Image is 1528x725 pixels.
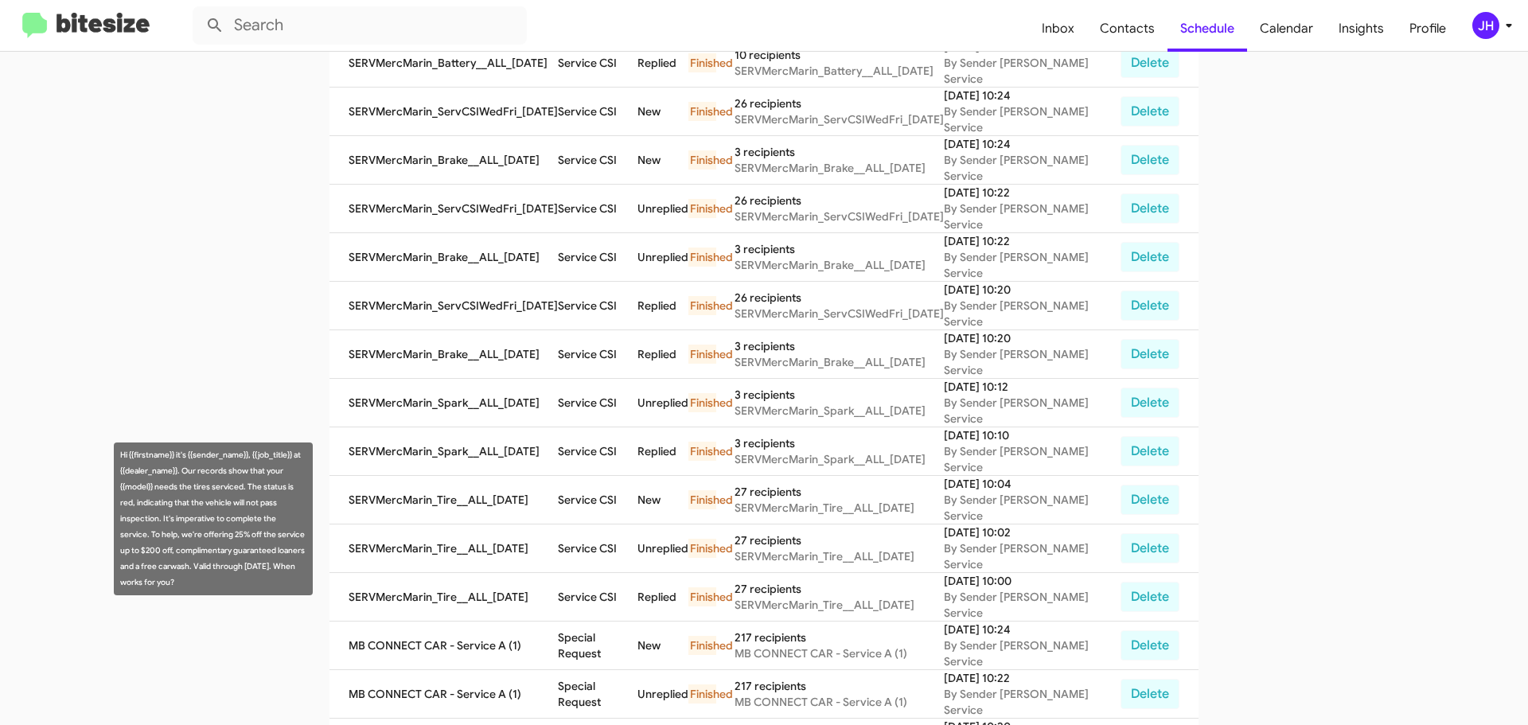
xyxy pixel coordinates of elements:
div: [DATE] 10:12 [944,379,1121,395]
div: By Sender [PERSON_NAME] Service [944,103,1121,135]
td: SERVMercMarin_Tire__ALL_[DATE] [329,524,558,573]
td: SERVMercMarin_ServCSIWedFri_[DATE] [329,185,558,233]
div: By Sender [PERSON_NAME] Service [944,589,1121,621]
td: New [637,88,688,136]
div: 3 recipients [735,241,944,257]
td: SERVMercMarin_Brake__ALL_[DATE] [329,233,558,282]
div: 217 recipients [735,678,944,694]
a: Inbox [1029,6,1087,52]
div: Finished [688,684,716,704]
td: MB CONNECT CAR - Service A (1) [329,670,558,719]
td: SERVMercMarin_Battery__ALL_[DATE] [329,39,558,88]
div: SERVMercMarin_Tire__ALL_[DATE] [735,597,944,613]
td: Service CSI [558,39,637,88]
div: Finished [688,636,716,655]
a: Schedule [1167,6,1247,52]
div: By Sender [PERSON_NAME] Service [944,395,1121,427]
td: New [637,476,688,524]
div: Finished [688,442,716,461]
div: [DATE] 10:22 [944,233,1121,249]
td: Unreplied [637,670,688,719]
td: Unreplied [637,233,688,282]
div: By Sender [PERSON_NAME] Service [944,637,1121,669]
td: Service CSI [558,233,637,282]
div: Finished [688,102,716,121]
div: [DATE] 10:22 [944,670,1121,686]
input: Search [193,6,527,45]
div: Hi {{firstname}} it's {{sender_name}}, {{job_title}} at {{dealer_name}}. Our records show that yo... [114,442,313,595]
td: SERVMercMarin_Spark__ALL_[DATE] [329,379,558,427]
div: JH [1472,12,1499,39]
div: By Sender [PERSON_NAME] Service [944,152,1121,184]
div: 27 recipients [735,484,944,500]
td: Replied [637,39,688,88]
div: By Sender [PERSON_NAME] Service [944,443,1121,475]
td: MB CONNECT CAR - Service A (1) [329,622,558,670]
div: Finished [688,587,716,606]
div: SERVMercMarin_Brake__ALL_[DATE] [735,160,944,176]
button: Delete [1121,679,1179,709]
div: [DATE] 10:20 [944,330,1121,346]
div: 3 recipients [735,338,944,354]
td: SERVMercMarin_Brake__ALL_[DATE] [329,136,558,185]
a: Calendar [1247,6,1326,52]
a: Profile [1397,6,1459,52]
div: [DATE] 10:24 [944,136,1121,152]
td: Service CSI [558,185,637,233]
div: 27 recipients [735,581,944,597]
div: Finished [688,345,716,364]
div: MB CONNECT CAR - Service A (1) [735,645,944,661]
div: [DATE] 10:22 [944,185,1121,201]
div: 26 recipients [735,95,944,111]
div: Finished [688,199,716,218]
td: Service CSI [558,476,637,524]
div: By Sender [PERSON_NAME] Service [944,686,1121,718]
button: Delete [1121,582,1179,612]
div: 26 recipients [735,290,944,306]
td: Replied [637,282,688,330]
td: Service CSI [558,282,637,330]
button: Delete [1121,436,1179,466]
div: By Sender [PERSON_NAME] Service [944,249,1121,281]
div: Finished [688,393,716,412]
div: SERVMercMarin_ServCSIWedFri_[DATE] [735,209,944,224]
div: Finished [688,150,716,170]
div: SERVMercMarin_Spark__ALL_[DATE] [735,451,944,467]
td: SERVMercMarin_ServCSIWedFri_[DATE] [329,282,558,330]
div: MB CONNECT CAR - Service A (1) [735,694,944,710]
div: Finished [688,248,716,267]
div: SERVMercMarin_Tire__ALL_[DATE] [735,548,944,564]
div: [DATE] 10:20 [944,282,1121,298]
div: By Sender [PERSON_NAME] Service [944,540,1121,572]
td: SERVMercMarin_Tire__ALL_[DATE] [329,476,558,524]
td: Service CSI [558,136,637,185]
td: Service CSI [558,379,637,427]
div: Finished [688,296,716,315]
span: Insights [1326,6,1397,52]
td: Service CSI [558,573,637,622]
div: 217 recipients [735,630,944,645]
div: SERVMercMarin_Battery__ALL_[DATE] [735,63,944,79]
td: Unreplied [637,185,688,233]
button: Delete [1121,339,1179,369]
button: Delete [1121,630,1179,661]
td: SERVMercMarin_Spark__ALL_[DATE] [329,427,558,476]
button: Delete [1121,388,1179,418]
td: Special Request [558,670,637,719]
div: SERVMercMarin_Spark__ALL_[DATE] [735,403,944,419]
div: 27 recipients [735,532,944,548]
button: JH [1459,12,1510,39]
div: Finished [688,490,716,509]
button: Delete [1121,145,1179,175]
div: SERVMercMarin_Brake__ALL_[DATE] [735,354,944,370]
div: By Sender [PERSON_NAME] Service [944,492,1121,524]
td: Replied [637,427,688,476]
div: 10 recipients [735,47,944,63]
button: Delete [1121,485,1179,515]
button: Delete [1121,193,1179,224]
div: SERVMercMarin_ServCSIWedFri_[DATE] [735,306,944,322]
span: Contacts [1087,6,1167,52]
